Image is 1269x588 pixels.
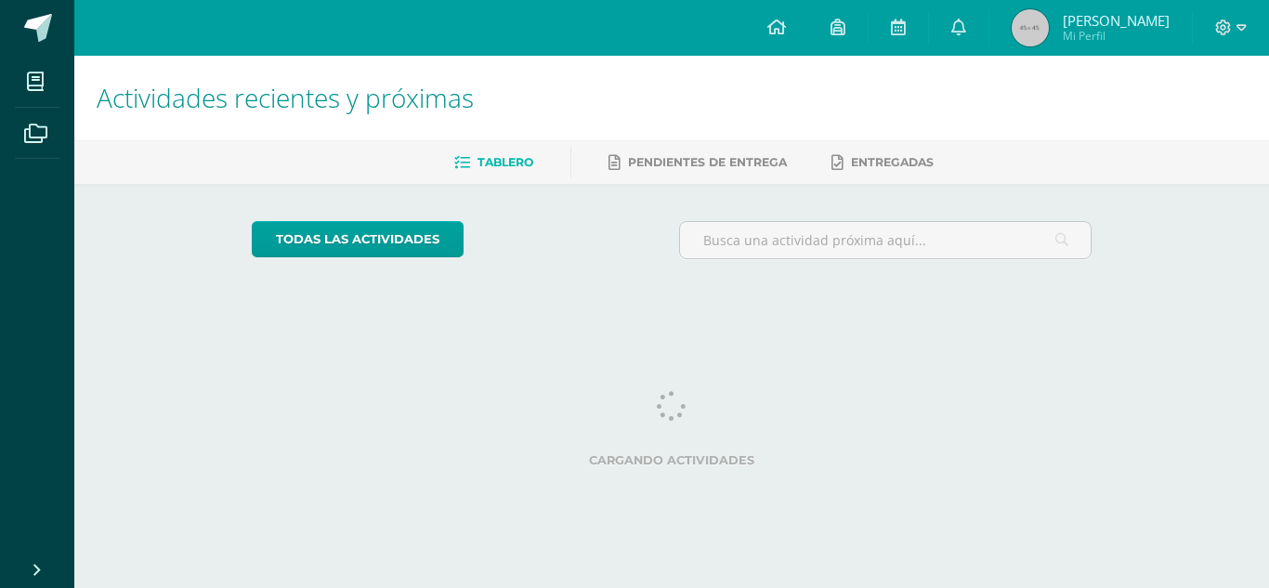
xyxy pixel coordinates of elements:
[97,80,474,115] span: Actividades recientes y próximas
[1063,11,1170,30] span: [PERSON_NAME]
[851,155,934,169] span: Entregadas
[252,221,464,257] a: todas las Actividades
[454,148,533,177] a: Tablero
[680,222,1092,258] input: Busca una actividad próxima aquí...
[608,148,787,177] a: Pendientes de entrega
[1063,28,1170,44] span: Mi Perfil
[628,155,787,169] span: Pendientes de entrega
[478,155,533,169] span: Tablero
[252,453,1092,467] label: Cargando actividades
[1012,9,1049,46] img: 45x45
[831,148,934,177] a: Entregadas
